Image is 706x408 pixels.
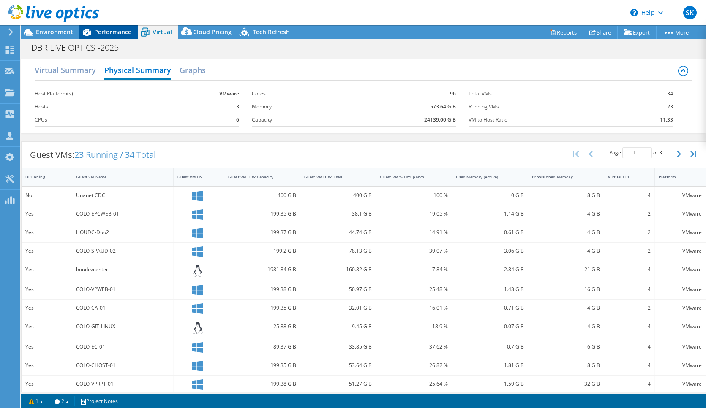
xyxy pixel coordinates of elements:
[304,174,362,180] div: Guest VM Disk Used
[74,396,124,406] a: Project Notes
[25,322,68,331] div: Yes
[25,246,68,256] div: Yes
[180,62,206,78] h2: Graphs
[450,89,456,98] b: 96
[532,246,600,256] div: 4 GiB
[35,62,96,78] h2: Virtual Summary
[630,9,638,16] svg: \n
[76,174,159,180] div: Guest VM Name
[380,342,448,351] div: 37.62 %
[532,174,590,180] div: Provisioned Memory
[543,26,583,39] a: Reports
[228,361,296,370] div: 199.35 GiB
[304,322,372,331] div: 9.45 GiB
[659,191,702,200] div: VMware
[456,265,524,274] div: 2.84 GiB
[76,303,169,313] div: COLO-CA-01
[683,6,697,19] span: SK
[228,228,296,237] div: 199.37 GiB
[660,116,673,124] b: 11.33
[252,103,341,111] label: Memory
[252,89,341,98] label: Cores
[25,342,68,351] div: Yes
[456,246,524,256] div: 3.06 GiB
[608,285,651,294] div: 4
[532,342,600,351] div: 6 GiB
[27,43,132,52] h1: DBR LIVE OPTICS -2025
[25,285,68,294] div: Yes
[76,379,169,389] div: COLO-VPRPT-01
[236,116,239,124] b: 6
[659,379,702,389] div: VMware
[608,209,651,219] div: 2
[304,285,372,294] div: 50.97 GiB
[304,265,372,274] div: 160.82 GiB
[35,116,174,124] label: CPUs
[608,265,651,274] div: 4
[380,322,448,331] div: 18.9 %
[608,228,651,237] div: 2
[25,303,68,313] div: Yes
[456,379,524,389] div: 1.59 GiB
[532,285,600,294] div: 16 GiB
[456,361,524,370] div: 1.81 GiB
[532,209,600,219] div: 4 GiB
[583,26,618,39] a: Share
[424,116,456,124] b: 24139.00 GiB
[76,342,169,351] div: COLO-EC-01
[228,209,296,219] div: 199.35 GiB
[456,285,524,294] div: 1.43 GiB
[667,89,673,98] b: 34
[228,303,296,313] div: 199.35 GiB
[532,379,600,389] div: 32 GiB
[608,361,651,370] div: 4
[25,174,58,180] div: IsRunning
[659,209,702,219] div: VMware
[608,174,641,180] div: Virtual CPU
[659,322,702,331] div: VMware
[456,191,524,200] div: 0 GiB
[456,209,524,219] div: 1.14 GiB
[25,379,68,389] div: Yes
[35,89,174,98] label: Host Platform(s)
[228,285,296,294] div: 199.38 GiB
[532,191,600,200] div: 8 GiB
[617,26,657,39] a: Export
[228,174,286,180] div: Guest VM Disk Capacity
[667,103,673,111] b: 23
[532,303,600,313] div: 4 GiB
[49,396,75,406] a: 2
[469,116,625,124] label: VM to Host Ratio
[380,246,448,256] div: 39.07 %
[380,379,448,389] div: 25.64 %
[380,209,448,219] div: 19.05 %
[252,116,341,124] label: Capacity
[469,89,625,98] label: Total VMs
[76,228,169,237] div: HOUDC-Duo2
[608,342,651,351] div: 4
[469,103,625,111] label: Running VMs
[608,246,651,256] div: 2
[219,89,239,98] b: VMware
[659,174,692,180] div: Platform
[36,28,73,36] span: Environment
[608,303,651,313] div: 2
[622,147,652,158] input: jump to page
[74,149,156,160] span: 23 Running / 34 Total
[304,361,372,370] div: 53.64 GiB
[532,322,600,331] div: 4 GiB
[25,265,68,274] div: Yes
[659,285,702,294] div: VMware
[659,228,702,237] div: VMware
[659,246,702,256] div: VMware
[76,285,169,294] div: COLO-VPWEB-01
[304,228,372,237] div: 44.74 GiB
[228,342,296,351] div: 89.37 GiB
[153,28,172,36] span: Virtual
[532,265,600,274] div: 21 GiB
[456,303,524,313] div: 0.71 GiB
[380,228,448,237] div: 14.91 %
[228,246,296,256] div: 199.2 GiB
[532,361,600,370] div: 8 GiB
[228,191,296,200] div: 400 GiB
